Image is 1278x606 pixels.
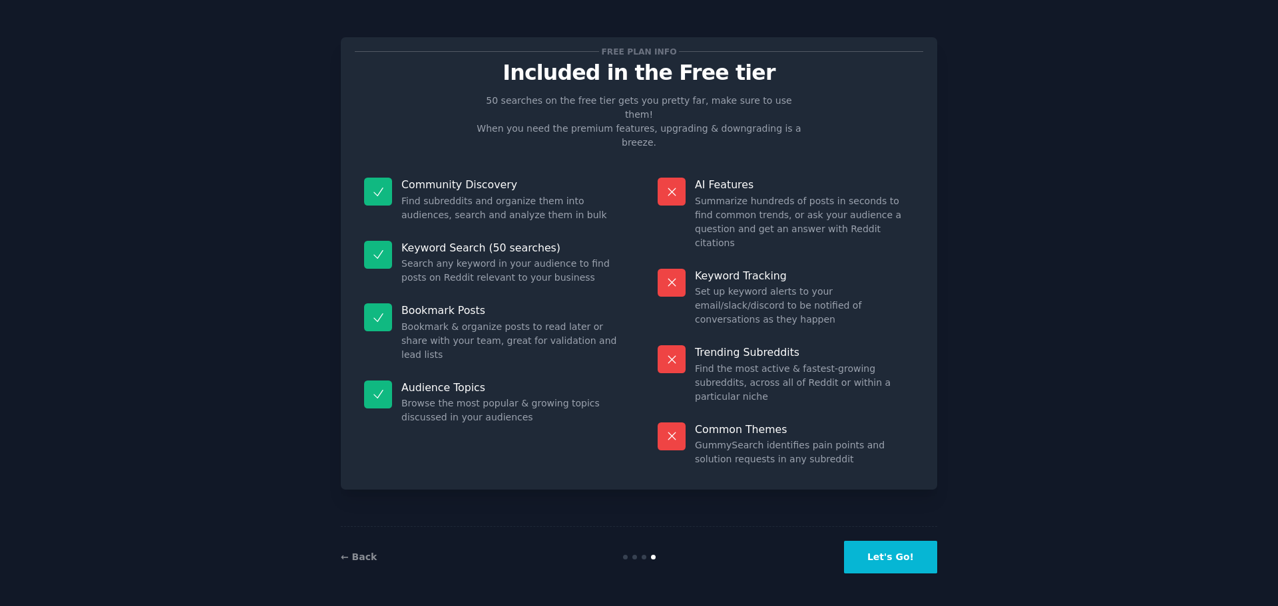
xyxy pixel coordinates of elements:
dd: Set up keyword alerts to your email/slack/discord to be notified of conversations as they happen [695,285,914,327]
dd: Browse the most popular & growing topics discussed in your audiences [401,396,620,424]
dd: Summarize hundreds of posts in seconds to find common trends, or ask your audience a question and... [695,194,914,250]
p: Trending Subreddits [695,345,914,359]
p: Common Themes [695,422,914,436]
p: Keyword Tracking [695,269,914,283]
dd: Find the most active & fastest-growing subreddits, across all of Reddit or within a particular niche [695,362,914,404]
button: Let's Go! [844,541,937,573]
p: Included in the Free tier [355,61,923,84]
span: Free plan info [599,45,679,59]
p: Bookmark Posts [401,303,620,317]
dd: Search any keyword in your audience to find posts on Reddit relevant to your business [401,257,620,285]
a: ← Back [341,551,377,562]
dd: Bookmark & organize posts to read later or share with your team, great for validation and lead lists [401,320,620,362]
p: AI Features [695,178,914,192]
p: Community Discovery [401,178,620,192]
p: 50 searches on the free tier gets you pretty far, make sure to use them! When you need the premiu... [471,94,807,150]
p: Keyword Search (50 searches) [401,241,620,255]
dd: GummySearch identifies pain points and solution requests in any subreddit [695,438,914,466]
dd: Find subreddits and organize them into audiences, search and analyze them in bulk [401,194,620,222]
p: Audience Topics [401,380,620,394]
